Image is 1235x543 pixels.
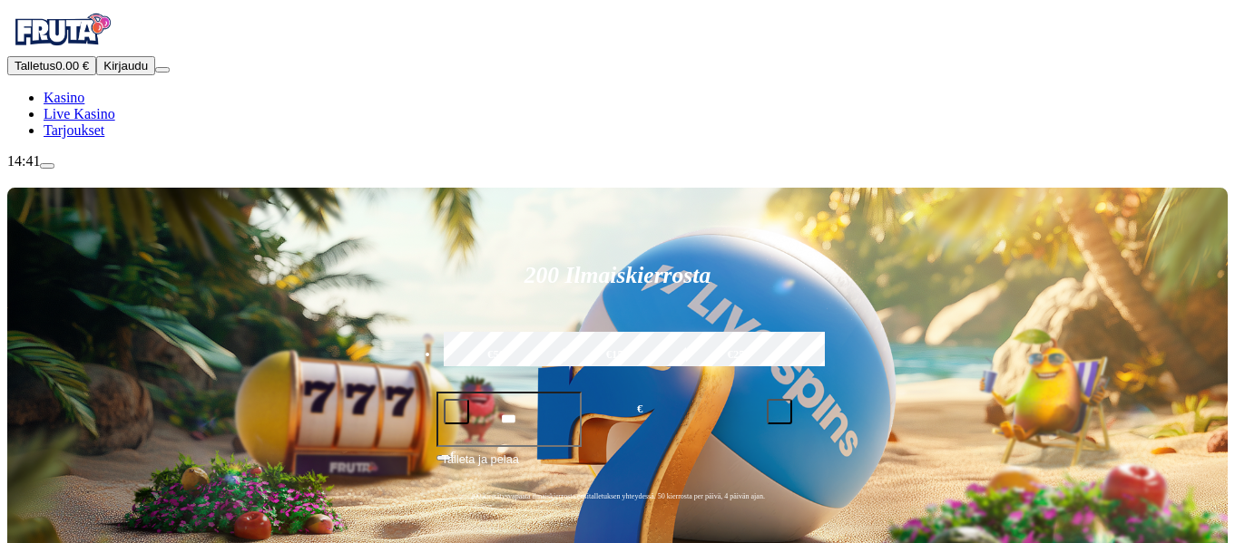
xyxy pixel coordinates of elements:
span: Talleta ja pelaa [442,451,519,483]
a: Kasino [44,90,84,105]
button: Talleta ja pelaa [436,450,799,484]
nav: Main menu [7,90,1228,139]
button: plus icon [767,399,792,424]
span: Talletus [15,59,55,73]
button: minus icon [444,399,469,424]
a: Tarjoukset [44,122,104,138]
label: €150 [560,329,674,382]
button: Kirjaudu [96,56,155,75]
button: Talletusplus icon0.00 € [7,56,96,75]
label: €250 [681,329,796,382]
button: live-chat [40,163,54,169]
a: Live Kasino [44,106,115,121]
span: € [451,449,456,460]
a: Fruta [7,40,116,55]
span: € [637,401,642,418]
span: 14:41 [7,153,40,169]
img: Fruta [7,7,116,53]
button: menu [155,67,170,73]
span: 0.00 € [55,59,89,73]
label: €50 [439,329,554,382]
span: Kirjaudu [103,59,148,73]
nav: Primary [7,7,1228,139]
